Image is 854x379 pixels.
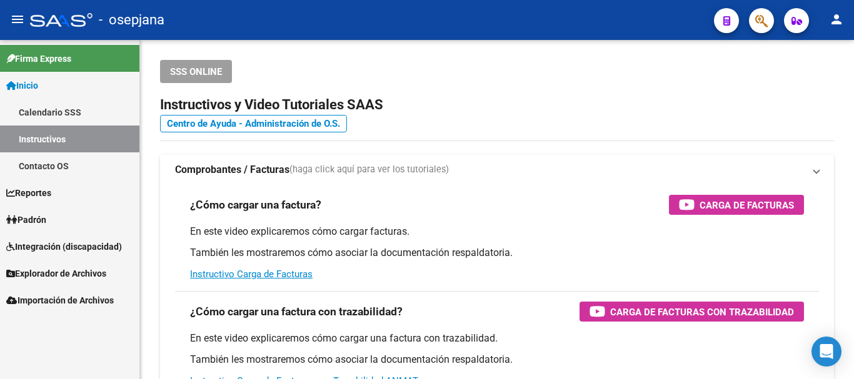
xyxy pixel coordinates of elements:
span: Padrón [6,213,46,227]
mat-expansion-panel-header: Comprobantes / Facturas(haga click aquí para ver los tutoriales) [160,155,834,185]
span: (haga click aquí para ver los tutoriales) [289,163,449,177]
span: Carga de Facturas [700,197,794,213]
button: Carga de Facturas [669,195,804,215]
h2: Instructivos y Video Tutoriales SAAS [160,93,834,117]
span: - osepjana [99,6,164,34]
span: Explorador de Archivos [6,267,106,280]
span: Importación de Archivos [6,293,114,307]
span: Inicio [6,79,38,92]
p: En este video explicaremos cómo cargar una factura con trazabilidad. [190,332,804,345]
button: Carga de Facturas con Trazabilidad [580,302,804,322]
span: SSS ONLINE [170,66,222,77]
a: Centro de Ayuda - Administración de O.S. [160,115,347,132]
a: Instructivo Carga de Facturas [190,268,313,280]
p: También les mostraremos cómo asociar la documentación respaldatoria. [190,353,804,367]
strong: Comprobantes / Facturas [175,163,289,177]
h3: ¿Cómo cargar una factura con trazabilidad? [190,303,403,320]
span: Integración (discapacidad) [6,240,122,253]
span: Carga de Facturas con Trazabilidad [610,304,794,320]
span: Firma Express [6,52,71,66]
div: Open Intercom Messenger [811,337,841,367]
h3: ¿Cómo cargar una factura? [190,196,321,214]
mat-icon: person [829,12,844,27]
button: SSS ONLINE [160,60,232,83]
span: Reportes [6,186,51,200]
p: También les mostraremos cómo asociar la documentación respaldatoria. [190,246,804,260]
p: En este video explicaremos cómo cargar facturas. [190,225,804,239]
mat-icon: menu [10,12,25,27]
